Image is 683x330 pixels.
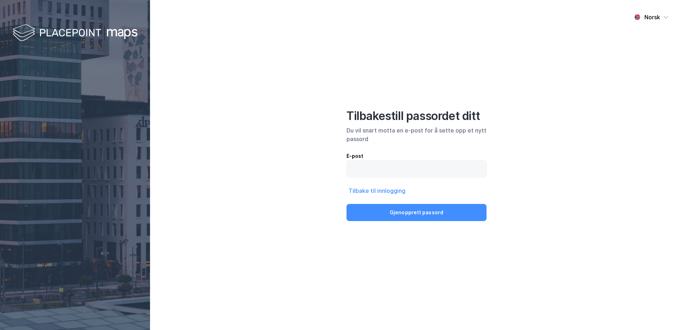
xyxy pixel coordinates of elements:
div: Du vil snart motta en e-post for å sette opp et nytt passord [347,126,487,143]
button: Gjenopprett passord [347,204,487,221]
button: Tilbake til innlogging [347,186,408,195]
div: E-post [347,152,487,160]
iframe: Chat Widget [647,296,683,330]
img: logo-white.f07954bde2210d2a523dddb988cd2aa7.svg [13,23,138,44]
div: Kontrollprogram for chat [647,296,683,330]
div: Norsk [644,13,660,21]
div: Tilbakestill passordet ditt [347,109,487,123]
